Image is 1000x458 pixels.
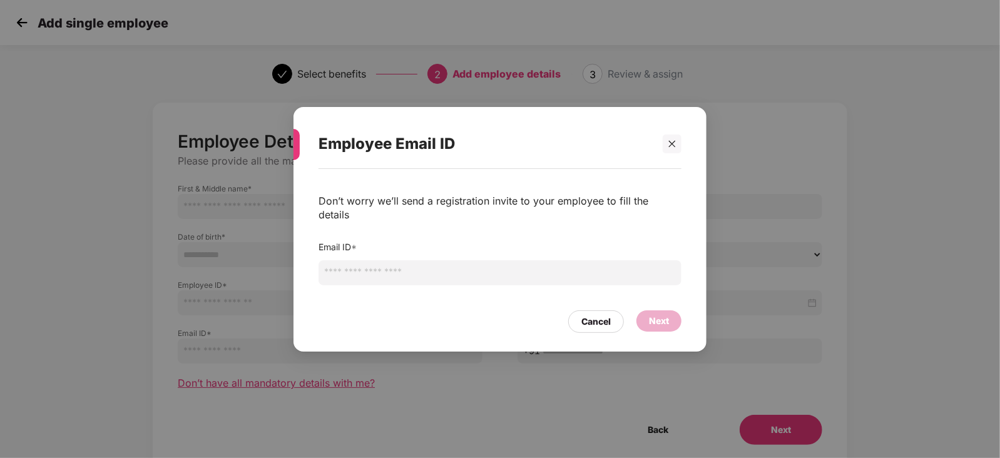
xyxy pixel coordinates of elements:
[668,139,676,148] span: close
[649,313,669,327] div: Next
[319,241,357,252] label: Email ID
[319,120,651,168] div: Employee Email ID
[581,314,611,328] div: Cancel
[319,193,681,221] div: Don’t worry we’ll send a registration invite to your employee to fill the details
